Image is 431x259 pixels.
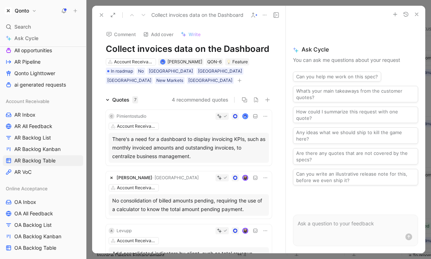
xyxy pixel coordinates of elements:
[3,57,83,67] a: AR Pipeline
[106,68,134,75] div: In roadmap
[117,184,157,191] div: Account Receivable
[107,77,151,84] div: [GEOGRAPHIC_DATA]
[293,86,418,102] button: What’s your main takeaways from the customer quotes?
[293,169,418,185] button: Can you write an illustrative release note for this, before we even ship it?
[117,227,132,234] div: Levupp
[14,47,52,54] span: All opportunities
[14,157,56,164] span: AR Backlog Table
[3,96,83,177] div: Account ReceivableAR InboxAR All FeedbackAR Backlog ListAR Backlog KanbanAR Backlog TableAR VoC
[3,183,83,253] div: Online AcceptanceOA InboxOA All FeedbackOA Backlog ListOA Backlog KanbanOA Backlog Table
[3,132,83,143] a: AR Backlog List
[198,68,242,75] div: [GEOGRAPHIC_DATA]
[156,77,183,84] div: New Markets
[117,237,157,244] div: Account Receivable
[207,58,222,65] div: QON-6
[3,243,83,253] a: OA Backlog Table
[225,58,249,65] div: 💡Feature
[3,6,38,16] button: QontoQonto
[177,29,204,39] button: Write
[109,175,114,181] img: logo
[3,33,83,44] a: Ask Cycle
[172,96,228,104] button: 4 recommended quotes
[3,121,83,132] a: AR All Feedback
[112,135,265,161] div: There's a need for a dashboard to display invoicing KPIs, such as monthly invoiced amounts and ou...
[293,56,418,64] p: You can ask me questions about your request
[112,96,138,104] div: Quotes
[14,199,36,206] span: OA Inbox
[293,45,418,54] span: Ask Cycle
[227,58,248,65] div: Feature
[14,244,56,251] span: OA Backlog Table
[5,7,12,14] img: Qonto
[15,8,29,14] h1: Qonto
[293,72,381,82] button: Can you help me work on this spec?
[14,168,32,176] span: AR VoC
[293,127,418,144] button: Any ideas what we should ship to kill the game here?
[14,134,51,141] span: AR Backlog List
[243,175,248,180] img: avatar
[114,58,154,65] div: Account Receivable
[161,60,165,64] img: avatar
[14,221,52,229] span: OA Backlog List
[3,31,83,90] div: 📌 QontoAll opportunitiesAR PipelineQonto Lighttowerai generated requests
[3,21,83,32] div: Search
[3,45,83,56] a: All opportunities
[243,228,248,233] img: avatar
[293,148,418,165] button: Are there any quotes that are not covered by the specs?
[6,98,49,105] span: Account Receivable
[132,96,138,103] div: 7
[109,113,114,119] div: C
[152,175,199,180] span: · [GEOGRAPHIC_DATA]
[188,77,232,84] div: [GEOGRAPHIC_DATA]
[227,60,231,64] img: 💡
[14,233,61,240] span: OA Backlog Kanban
[112,196,265,214] div: No consolidation of billed amounts pending, requiring the use of a calculator to know the total a...
[138,68,144,75] div: No
[167,59,202,64] span: [PERSON_NAME]
[151,11,243,19] span: Collect invoices data on the Dashboard
[149,68,193,75] div: [GEOGRAPHIC_DATA]
[3,79,83,90] a: ai generated requests
[106,43,272,55] h1: Collect invoices data on the Dashboard
[14,70,55,77] span: Qonto Lighttower
[3,167,83,177] a: AR VoC
[109,228,114,234] div: A
[14,123,52,130] span: AR All Feedback
[189,31,201,38] span: Write
[3,155,83,166] a: AR Backlog Table
[117,123,157,130] div: Account Receivable
[140,29,177,39] button: Add cover
[117,175,152,180] span: [PERSON_NAME]
[14,23,31,31] span: Search
[293,107,418,123] button: How could I summarize this request with one quote?
[14,81,66,88] span: ai generated requests
[3,68,83,79] a: Qonto Lighttower
[6,185,48,192] span: Online Acceptance
[14,146,61,153] span: AR Backlog Kanban
[3,109,83,120] a: AR Inbox
[14,58,41,65] span: AR Pipeline
[117,113,146,120] div: Pimientostudio
[3,96,83,107] div: Account Receivable
[3,144,83,155] a: AR Backlog Kanban
[3,208,83,219] a: OA All Feedback
[3,197,83,207] a: OA Inbox
[3,220,83,230] a: OA Backlog List
[3,231,83,242] a: OA Backlog Kanban
[103,96,141,104] div: Quotes7
[243,114,248,118] img: avatar
[111,68,133,75] span: In roadmap
[103,29,139,39] button: Comment
[3,183,83,194] div: Online Acceptance
[14,34,38,43] span: Ask Cycle
[14,111,35,118] span: AR Inbox
[14,210,53,217] span: OA All Feedback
